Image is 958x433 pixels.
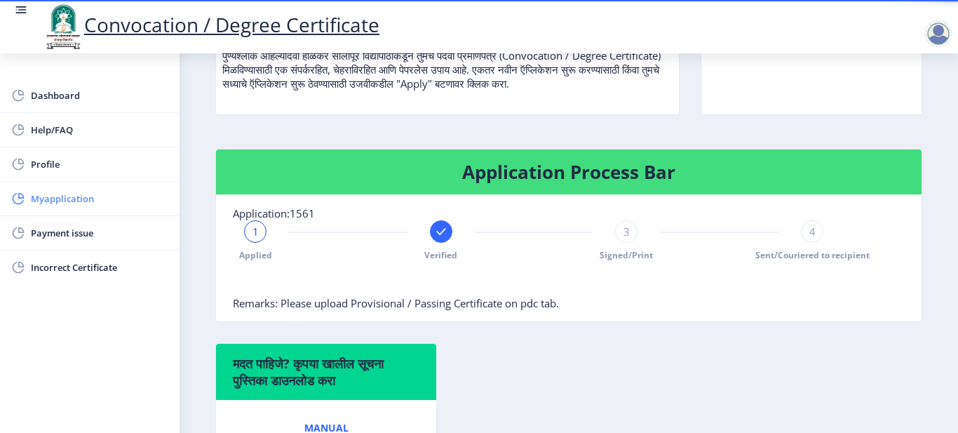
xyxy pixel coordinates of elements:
[31,190,168,207] span: Myapplication
[233,206,315,220] span: Application:1561
[239,249,272,261] span: Applied
[424,249,457,261] span: Verified
[31,259,168,276] span: Incorrect Certificate
[42,3,84,51] img: logo
[31,121,168,138] span: Help/FAQ
[222,20,673,91] p: पुण्यश्लोक अहिल्यादेवी होळकर सोलापूर विद्यापीठाकडून तुमचे पदवी प्रमाणपत्र (Convocation / Degree C...
[252,225,259,239] span: 1
[233,355,419,389] h6: मदत पाहिजे? कृपया खालील सूचना पुस्तिका डाउनलोड करा
[31,87,168,104] span: Dashboard
[233,296,559,310] span: Remarks: Please upload Provisional / Passing Certificate on pdc tab.
[623,225,630,239] span: 3
[600,249,653,261] span: Signed/Print
[233,161,905,183] h4: Application Process Bar
[809,225,816,239] span: 4
[31,225,168,241] span: Payment issue
[755,249,870,261] span: Sent/Couriered to recipient
[31,156,168,173] span: Profile
[42,11,379,38] a: Convocation / Degree Certificate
